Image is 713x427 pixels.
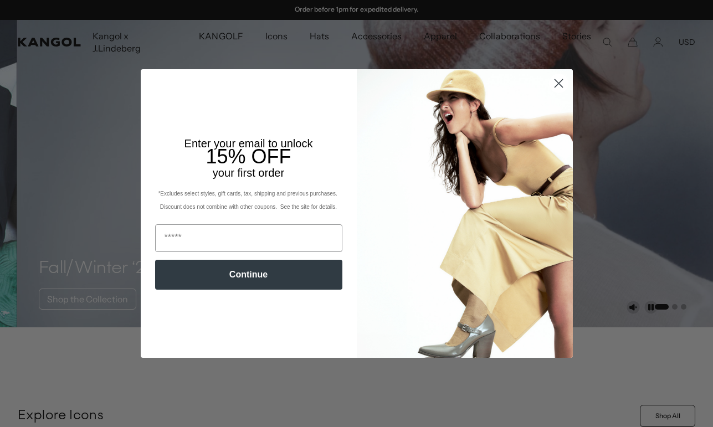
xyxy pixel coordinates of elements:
[155,260,342,290] button: Continue
[357,69,573,357] img: 93be19ad-e773-4382-80b9-c9d740c9197f.jpeg
[158,191,338,210] span: *Excludes select styles, gift cards, tax, shipping and previous purchases. Discount does not comb...
[206,145,291,168] span: 15% OFF
[184,137,313,150] span: Enter your email to unlock
[549,74,568,93] button: Close dialog
[155,224,342,252] input: Email
[213,167,284,179] span: your first order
